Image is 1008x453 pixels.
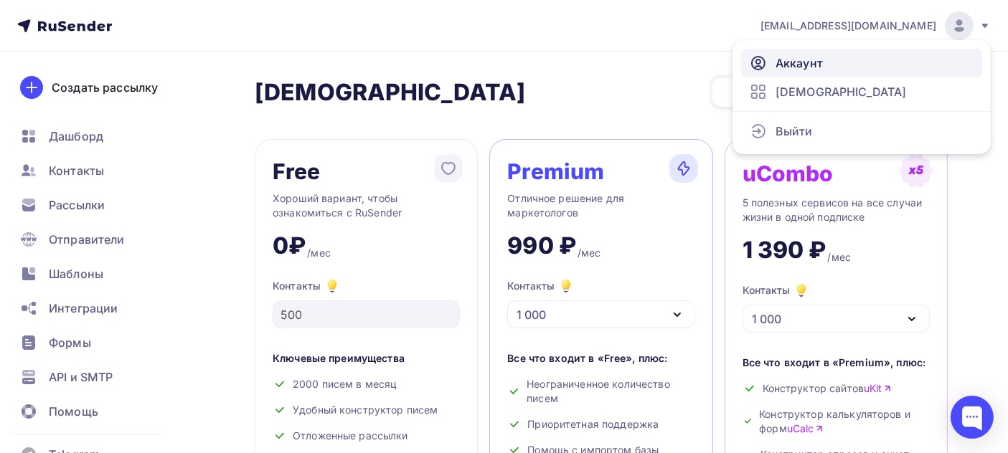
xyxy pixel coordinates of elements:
[273,429,460,443] div: Отложенные рассылки
[864,381,892,396] a: uKit
[507,232,576,260] div: 990 ₽
[759,407,930,436] span: Конструктор калькуляторов и форм
[273,377,460,391] div: 2000 писем в месяц
[507,160,604,183] div: Premium
[507,377,694,406] div: Неограниченное количество писем
[52,79,158,96] div: Создать рассылку
[11,122,182,151] a: Дашборд
[712,78,829,107] div: Месяц
[752,310,781,328] div: 1 000
[49,300,118,317] span: Интеграции
[743,236,826,264] div: 1 390 ₽
[507,191,694,220] div: Отличное решение для маркетологов
[507,417,694,431] div: Приоритетная поддержка
[49,334,91,351] span: Формы
[743,162,834,185] div: uCombo
[49,368,113,386] span: API и SMTP
[763,381,892,396] span: Конструктор сайтов
[49,128,103,145] span: Дашборд
[776,54,823,72] span: Аккаунт
[273,351,460,366] div: Ключевые преимущества
[733,40,991,154] ul: [EMAIL_ADDRESS][DOMAIN_NAME]
[517,306,546,323] div: 1 000
[776,83,907,100] span: [DEMOGRAPHIC_DATA]
[507,277,575,295] div: Контакты
[307,246,331,260] div: /мес
[49,162,104,179] span: Контакты
[273,403,460,417] div: Удобный конструктор писем
[743,356,930,370] div: Все что входит в «Premium», плюс:
[255,78,526,107] h2: [DEMOGRAPHIC_DATA]
[776,123,813,140] span: Выйти
[743,282,810,299] div: Контакты
[743,282,930,333] button: Контакты 1 000
[273,160,321,183] div: Free
[578,246,601,260] div: /мес
[11,259,182,288] a: Шаблоны
[760,11,991,40] a: [EMAIL_ADDRESS][DOMAIN_NAME]
[273,191,460,220] div: Хороший вариант, чтобы ознакомиться с RuSender
[49,403,98,420] span: Помощь
[11,225,182,254] a: Отправители
[49,265,103,282] span: Шаблоны
[11,328,182,357] a: Формы
[760,19,936,33] span: [EMAIL_ADDRESS][DOMAIN_NAME]
[49,196,105,214] span: Рассылки
[273,232,306,260] div: 0₽
[743,196,930,224] div: 5 полезных сервисов на все случаи жизни в одной подписке
[507,277,694,328] button: Контакты 1 000
[273,277,460,295] div: Контакты
[11,156,182,185] a: Контакты
[49,231,125,248] span: Отправители
[11,191,182,219] a: Рассылки
[828,250,852,264] div: /мес
[787,421,824,436] a: uCalc
[507,351,694,366] div: Все что входит в «Free», плюс:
